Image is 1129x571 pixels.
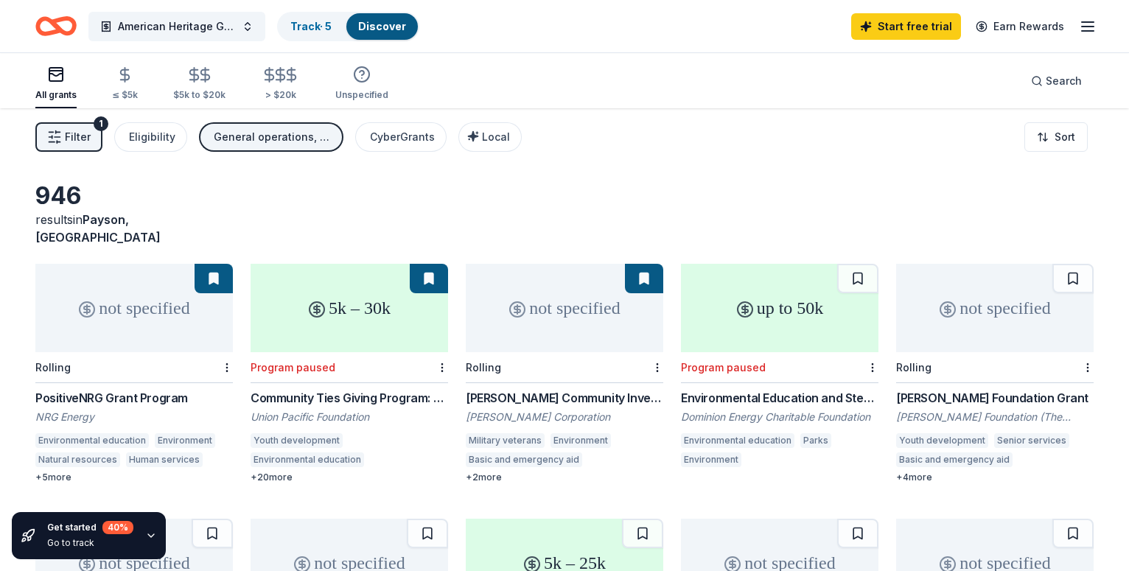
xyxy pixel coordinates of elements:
div: Natural resources [35,452,120,467]
div: Environment [681,452,741,467]
div: Eligibility [129,128,175,146]
a: 5k – 30kProgram pausedCommunity Ties Giving Program: Local GrantsUnion Pacific FoundationYouth de... [251,264,448,483]
div: up to 50k [681,264,878,352]
div: not specified [896,264,1094,352]
button: Eligibility [114,122,187,152]
button: Filter1 [35,122,102,152]
div: 946 [35,181,233,211]
div: [PERSON_NAME] Foundation Grant [896,389,1094,407]
div: > $20k [261,89,300,101]
div: + 5 more [35,472,233,483]
div: General operations, Projects & programming, Education, Training and capacity building, Fellowship [214,128,332,146]
div: Environmental education [681,433,794,448]
a: Home [35,9,77,43]
div: Unspecified [335,89,388,101]
div: Community Ties Giving Program: Local Grants [251,389,448,407]
div: Environmental Education and Stewardship Grants [681,389,878,407]
button: Sort [1024,122,1088,152]
div: 40 % [102,521,133,534]
div: $5k to $20k [173,89,226,101]
div: Youth development [251,433,343,448]
span: Payson, [GEOGRAPHIC_DATA] [35,212,161,245]
button: Search [1019,66,1094,96]
div: Senior services [994,433,1069,448]
div: Basic and emergency aid [896,452,1013,467]
button: CyberGrants [355,122,447,152]
button: > $20k [261,60,300,108]
div: [PERSON_NAME] Corporation [466,410,663,424]
div: Human services [126,452,203,467]
div: Union Pacific Foundation [251,410,448,424]
div: Program paused [251,361,335,374]
div: Rolling [466,361,501,374]
div: NRG Energy [35,410,233,424]
div: results [35,211,233,246]
div: Rolling [896,361,931,374]
button: General operations, Projects & programming, Education, Training and capacity building, Fellowship [199,122,343,152]
span: Search [1046,72,1082,90]
div: Environmental education [251,452,364,467]
div: [PERSON_NAME] Community Investment Grants [466,389,663,407]
a: not specifiedRolling[PERSON_NAME] Community Investment Grants[PERSON_NAME] CorporationMilitary ve... [466,264,663,483]
a: Start free trial [851,13,961,40]
button: American Heritage Girls/ Trail Life [GEOGRAPHIC_DATA] [88,12,265,41]
button: Track· 5Discover [277,12,419,41]
div: Environment [550,433,611,448]
a: Earn Rewards [967,13,1073,40]
div: Military veterans [466,433,545,448]
a: not specifiedRollingPositiveNRG Grant ProgramNRG EnergyEnvironmental educationEnvironmentNatural ... [35,264,233,483]
button: ≤ $5k [112,60,138,108]
button: Unspecified [335,60,388,108]
span: American Heritage Girls/ Trail Life [GEOGRAPHIC_DATA] [118,18,236,35]
span: Local [482,130,510,143]
span: in [35,212,161,245]
div: Basic and emergency aid [466,452,582,467]
a: Discover [358,20,406,32]
a: up to 50kProgram pausedEnvironmental Education and Stewardship GrantsDominion Energy Charitable F... [681,264,878,472]
div: PositiveNRG Grant Program [35,389,233,407]
div: Program paused [681,361,766,374]
div: Job services [1018,452,1082,467]
div: Get started [47,521,133,534]
div: + 4 more [896,472,1094,483]
span: Filter [65,128,91,146]
div: Environment [155,433,215,448]
div: [PERSON_NAME] Foundation (The [PERSON_NAME] Foundation) [896,410,1094,424]
button: Local [458,122,522,152]
div: + 2 more [466,472,663,483]
div: Environmental education [35,433,149,448]
div: ≤ $5k [112,89,138,101]
button: All grants [35,60,77,108]
a: not specifiedRolling[PERSON_NAME] Foundation Grant[PERSON_NAME] Foundation (The [PERSON_NAME] Fou... [896,264,1094,483]
span: Sort [1055,128,1075,146]
div: CyberGrants [370,128,435,146]
div: 5k – 30k [251,264,448,352]
div: + 20 more [251,472,448,483]
button: $5k to $20k [173,60,226,108]
div: Youth development [896,433,988,448]
a: Track· 5 [290,20,332,32]
div: not specified [466,264,663,352]
div: Parks [800,433,831,448]
div: All grants [35,89,77,101]
div: 1 [94,116,108,131]
div: Rolling [35,361,71,374]
div: Dominion Energy Charitable Foundation [681,410,878,424]
div: not specified [35,264,233,352]
div: Go to track [47,537,133,549]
